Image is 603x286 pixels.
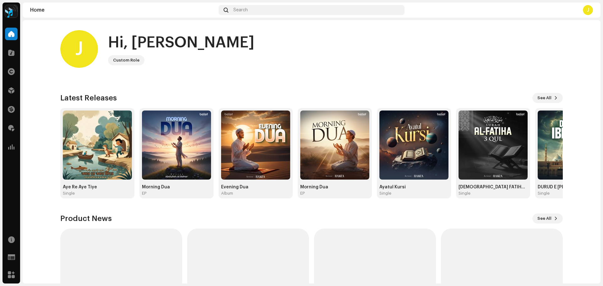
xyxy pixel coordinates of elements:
[221,111,290,180] img: 25024015-5a54-492b-8951-b1779e6d46ab
[60,30,98,68] div: J
[60,93,117,103] h3: Latest Releases
[142,191,146,196] div: EP
[63,185,132,190] div: Aye Re Aye Tiye
[537,212,551,225] span: See All
[379,191,391,196] div: Single
[459,185,528,190] div: [DEMOGRAPHIC_DATA] FATIHA & THREE QUL
[63,191,75,196] div: Single
[300,185,369,190] div: Morning Dua
[532,93,563,103] button: See All
[63,111,132,180] img: b3a575ee-4daf-4e6b-a353-2cbbb934ad71
[532,213,563,224] button: See All
[459,191,470,196] div: Single
[221,185,290,190] div: Evening Dua
[142,185,211,190] div: Morning Dua
[5,5,18,18] img: 2dae3d76-597f-44f3-9fef-6a12da6d2ece
[537,92,551,104] span: See All
[538,191,550,196] div: Single
[30,8,216,13] div: Home
[221,191,233,196] div: Album
[300,191,305,196] div: EP
[459,111,528,180] img: a5ea335c-ad94-4a69-90c1-ea381ab9785c
[142,111,211,180] img: a8c222d0-767d-4173-b0ea-74c6c8e25ae9
[300,111,369,180] img: 1c754723-7319-4484-b94e-a88f612d9211
[379,111,448,180] img: 584c4b0e-5b33-474d-a873-a133721e87e1
[113,57,139,64] div: Custom Role
[583,5,593,15] div: J
[233,8,248,13] span: Search
[108,33,254,53] div: Hi, [PERSON_NAME]
[60,213,112,224] h3: Product News
[379,185,448,190] div: Ayatul Kursi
